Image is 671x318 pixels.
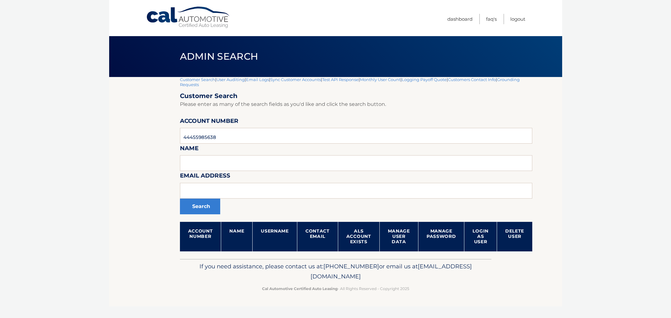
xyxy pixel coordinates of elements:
[180,51,258,62] span: Admin Search
[180,171,230,183] label: Email Address
[262,286,338,291] strong: Cal Automotive Certified Auto Leasing
[180,100,533,109] p: Please enter as many of the search fields as you'd like and click the search button.
[180,116,238,128] label: Account Number
[270,77,321,82] a: Sync Customer Accounts
[221,222,253,251] th: Name
[180,144,199,155] label: Name
[323,263,379,270] span: [PHONE_NUMBER]
[146,6,231,29] a: Cal Automotive
[180,77,533,259] div: | | | | | | | |
[180,222,221,251] th: Account Number
[310,263,472,280] span: [EMAIL_ADDRESS][DOMAIN_NAME]
[180,77,520,87] a: Grounding Requests
[360,77,400,82] a: Monthly User Count
[338,222,379,251] th: ALS Account Exists
[180,199,220,214] button: Search
[418,222,464,251] th: Manage Password
[379,222,418,251] th: Manage User Data
[402,77,447,82] a: Logging Payoff Quote
[180,77,215,82] a: Customer Search
[486,14,497,24] a: FAQ's
[297,222,338,251] th: Contact Email
[497,222,532,251] th: Delete User
[448,77,496,82] a: Customers Contact Info
[184,261,487,282] p: If you need assistance, please contact us at: or email us at
[447,14,472,24] a: Dashboard
[216,77,245,82] a: User Auditing
[322,77,359,82] a: Test API Response
[180,92,533,100] h2: Customer Search
[510,14,525,24] a: Logout
[464,222,497,251] th: Login as User
[184,285,487,292] p: - All Rights Reserved - Copyright 2025
[246,77,269,82] a: Email Logs
[253,222,297,251] th: Username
